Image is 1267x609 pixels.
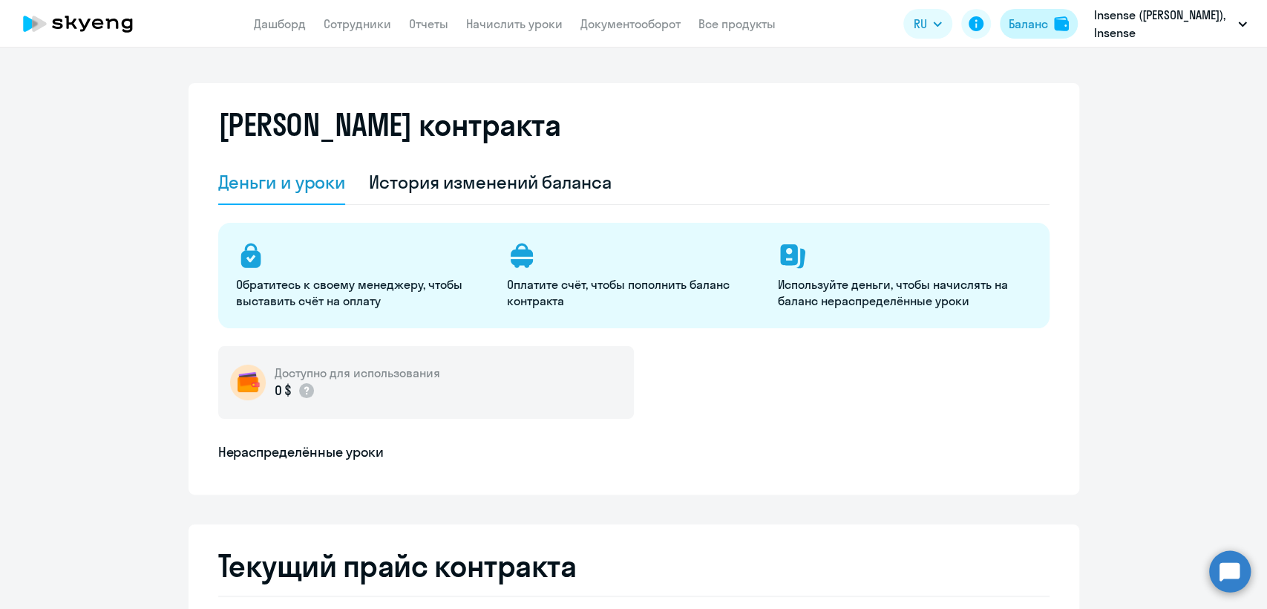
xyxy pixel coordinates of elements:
[903,9,952,39] button: RU
[218,170,346,194] div: Деньги и уроки
[218,107,561,143] h2: [PERSON_NAME] контракта
[1000,9,1078,39] button: Балансbalance
[236,276,489,309] p: Обратитесь к своему менеджеру, чтобы выставить счёт на оплату
[409,16,448,31] a: Отчеты
[1094,6,1232,42] p: Insense ([PERSON_NAME]), Insense
[324,16,391,31] a: Сотрудники
[1054,16,1069,31] img: balance
[254,16,306,31] a: Дашборд
[466,16,563,31] a: Начислить уроки
[580,16,681,31] a: Документооборот
[275,365,440,381] h5: Доступно для использования
[507,276,760,309] p: Оплатите счёт, чтобы пополнить баланс контракта
[1009,15,1048,33] div: Баланс
[778,276,1031,309] p: Используйте деньги, чтобы начислять на баланс нераспределённые уроки
[275,381,316,400] p: 0 $
[218,443,384,462] h5: Нераспределённые уроки
[369,170,612,194] div: История изменений баланса
[1087,6,1254,42] button: Insense ([PERSON_NAME]), Insense
[698,16,776,31] a: Все продукты
[914,15,927,33] span: RU
[230,365,266,400] img: wallet-circle.png
[218,548,1050,584] h2: Текущий прайс контракта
